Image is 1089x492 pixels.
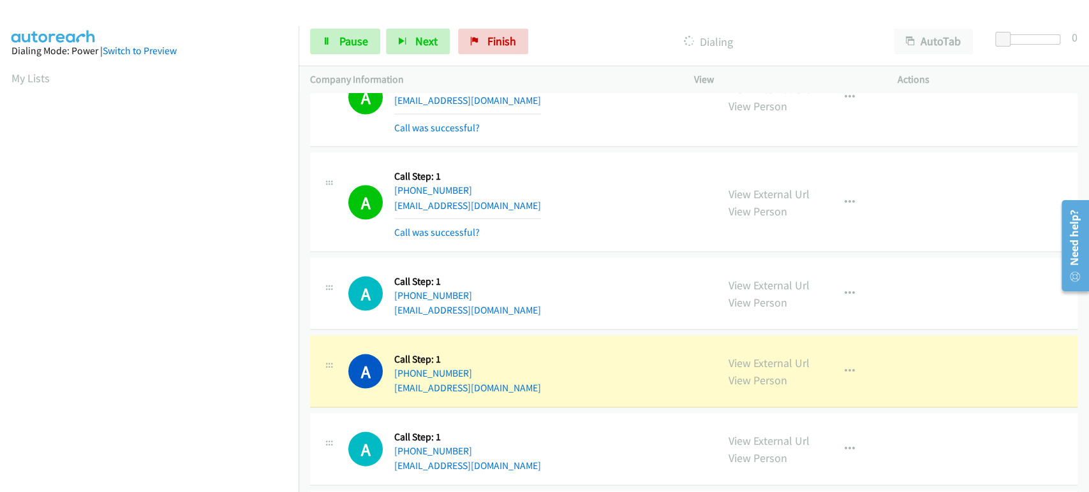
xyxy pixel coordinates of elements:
[394,303,541,315] a: [EMAIL_ADDRESS][DOMAIN_NAME]
[545,33,871,50] p: Dialing
[348,276,383,310] h1: A
[394,184,472,196] a: [PHONE_NUMBER]
[894,29,973,54] button: AutoTab
[394,381,541,393] a: [EMAIL_ADDRESS][DOMAIN_NAME]
[729,372,787,387] a: View Person
[729,294,787,309] a: View Person
[487,34,516,48] span: Finish
[729,203,787,218] a: View Person
[729,433,810,447] a: View External Url
[394,444,472,456] a: [PHONE_NUMBER]
[11,71,50,85] a: My Lists
[394,121,480,133] a: Call was successful?
[386,29,450,54] button: Next
[1072,29,1078,46] div: 0
[348,354,383,388] h1: A
[394,289,472,301] a: [PHONE_NUMBER]
[394,199,541,211] a: [EMAIL_ADDRESS][DOMAIN_NAME]
[394,366,472,379] a: [PHONE_NUMBER]
[11,43,287,59] div: Dialing Mode: Power |
[729,355,810,370] a: View External Url
[103,45,177,57] a: Switch to Preview
[310,72,671,87] p: Company Information
[348,80,383,114] h1: A
[348,185,383,219] h1: A
[897,72,1078,87] p: Actions
[310,29,380,54] a: Pause
[729,450,787,465] a: View Person
[1053,195,1089,296] iframe: Resource Center
[394,170,541,182] h5: Call Step: 1
[348,431,383,466] div: The call is yet to be attempted
[729,186,810,201] a: View External Url
[394,430,541,443] h5: Call Step: 1
[694,72,875,87] p: View
[394,459,541,471] a: [EMAIL_ADDRESS][DOMAIN_NAME]
[729,98,787,113] a: View Person
[348,431,383,466] h1: A
[339,34,368,48] span: Pause
[458,29,528,54] a: Finish
[394,352,541,365] h5: Call Step: 1
[1002,34,1060,45] div: Delay between calls (in seconds)
[394,226,480,238] a: Call was successful?
[415,34,438,48] span: Next
[729,277,810,292] a: View External Url
[394,275,541,287] h5: Call Step: 1
[394,94,541,106] a: [EMAIL_ADDRESS][DOMAIN_NAME]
